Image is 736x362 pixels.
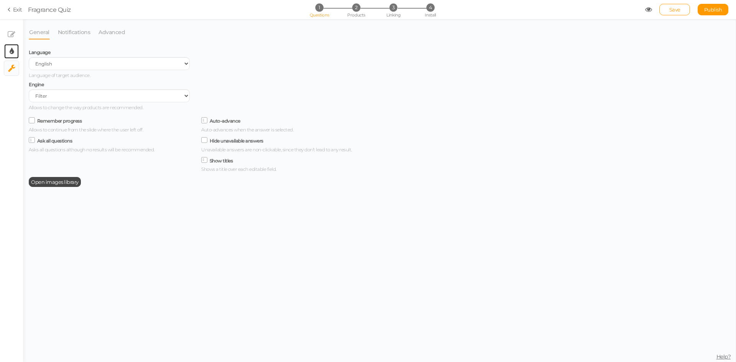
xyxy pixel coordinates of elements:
span: Help? [716,353,731,360]
label: Hide unavailable answers [210,138,263,144]
a: General [29,25,50,39]
li: 3 Linking [376,3,411,11]
span: Publish [704,7,722,13]
label: Show titles [210,158,233,164]
span: Auto-advances when the answer is selected. [201,127,293,133]
a: Advanced [98,25,125,39]
label: Ask all questions [37,138,72,144]
label: Auto-advance [210,118,240,124]
label: Remember progress [37,118,82,124]
span: 2 [352,3,360,11]
span: Language of target audience. [29,72,90,78]
a: Notifications [58,25,91,39]
span: 3 [389,3,398,11]
div: Fragrance Quiz [28,5,71,14]
a: Exit [8,6,22,13]
li: 2 Products [338,3,374,11]
span: Asks all questions although no results will be recommended. [29,147,154,152]
span: Install [425,12,436,18]
span: Allows to continue from the slide where the user left off. [29,127,143,133]
span: Questions [310,12,329,18]
span: Open images library [31,179,79,185]
span: Engine [29,82,44,87]
li: 1 Questions [301,3,337,11]
li: 4 Install [412,3,448,11]
span: Language [29,49,50,55]
span: Save [669,7,680,13]
span: 1 [315,3,323,11]
div: Save [659,4,690,15]
span: Shows a title over each editable field. [201,166,276,172]
span: Linking [386,12,400,18]
span: Allows to change the way products are recommended. [29,105,143,110]
span: Products [347,12,365,18]
span: 4 [426,3,434,11]
span: Unavailable answers are non-clickable, since they don’t lead to any result. [201,147,352,152]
